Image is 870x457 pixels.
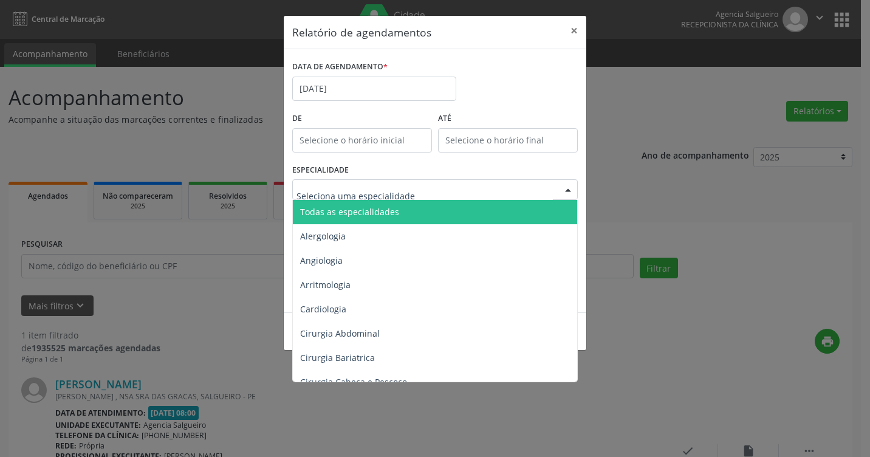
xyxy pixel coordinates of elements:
[292,161,349,180] label: ESPECIALIDADE
[300,279,351,290] span: Arritmologia
[562,16,586,46] button: Close
[438,109,578,128] label: ATÉ
[300,376,407,388] span: Cirurgia Cabeça e Pescoço
[292,109,432,128] label: De
[300,328,380,339] span: Cirurgia Abdominal
[292,77,456,101] input: Selecione uma data ou intervalo
[300,255,343,266] span: Angiologia
[292,128,432,153] input: Selecione o horário inicial
[292,58,388,77] label: DATA DE AGENDAMENTO
[300,230,346,242] span: Alergologia
[300,352,375,363] span: Cirurgia Bariatrica
[292,24,431,40] h5: Relatório de agendamentos
[300,303,346,315] span: Cardiologia
[300,206,399,218] span: Todas as especialidades
[296,184,553,208] input: Seleciona uma especialidade
[438,128,578,153] input: Selecione o horário final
